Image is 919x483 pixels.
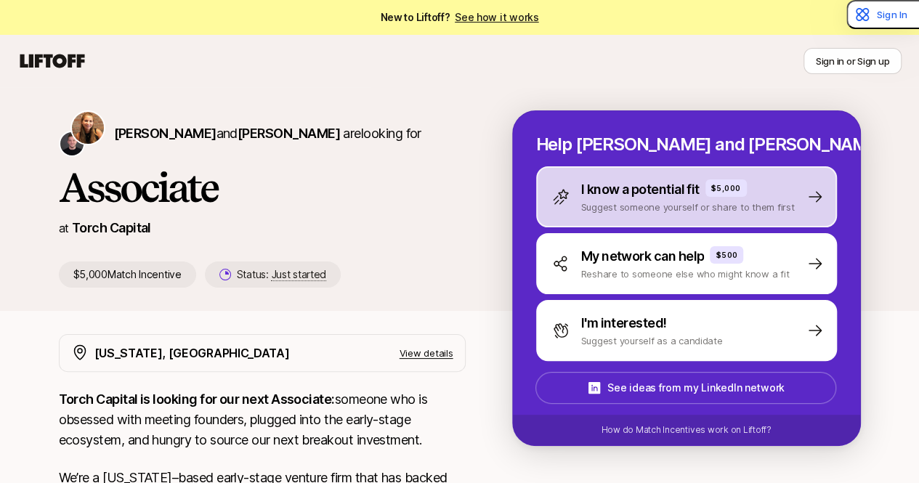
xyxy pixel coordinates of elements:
[271,268,326,281] span: Just started
[380,9,538,26] span: New to Liftoff?
[581,200,795,214] p: Suggest someone yourself or share to them first
[59,391,335,407] strong: Torch Capital is looking for our next Associate:
[72,112,104,144] img: Katie Reiner
[59,389,466,450] p: someone who is obsessed with meeting founders, plugged into the early-stage ecosystem, and hungry...
[803,48,902,74] button: Sign in or Sign up
[59,166,466,209] h1: Associate
[581,246,705,267] p: My network can help
[535,372,836,404] button: See ideas from my LinkedIn network
[581,267,790,281] p: Reshare to someone else who might know a fit
[581,179,700,200] p: I know a potential fit
[59,219,69,238] p: at
[94,344,290,362] p: [US_STATE], [GEOGRAPHIC_DATA]
[238,126,340,141] span: [PERSON_NAME]
[455,11,539,23] a: See how it works
[536,134,837,155] p: Help [PERSON_NAME] and [PERSON_NAME] hire
[114,123,421,144] p: are looking for
[607,379,784,397] p: See ideas from my LinkedIn network
[581,333,723,348] p: Suggest yourself as a candidate
[400,346,453,360] p: View details
[581,313,667,333] p: I'm interested!
[711,182,741,194] p: $5,000
[216,126,339,141] span: and
[601,423,771,437] p: How do Match Incentives work on Liftoff?
[237,266,326,283] p: Status:
[72,220,151,235] a: Torch Capital
[716,249,737,261] p: $500
[114,126,216,141] span: [PERSON_NAME]
[60,132,84,155] img: Christopher Harper
[59,261,196,288] p: $5,000 Match Incentive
